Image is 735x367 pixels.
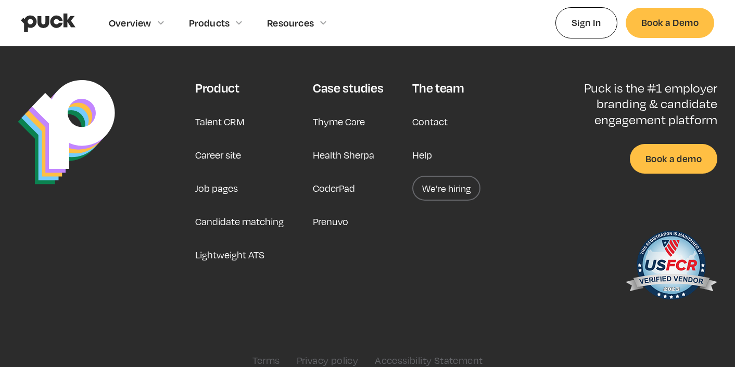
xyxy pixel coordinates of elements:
p: Puck is the #1 employer branding & candidate engagement platform [550,80,717,127]
div: The team [412,80,464,96]
a: CoderPad [313,176,355,201]
a: Lightweight ATS [195,242,264,267]
a: Accessibility Statement [375,355,483,366]
a: Career site [195,142,241,167]
a: We’re hiring [412,176,480,201]
div: Resources [267,17,314,29]
a: Health Sherpa [313,142,374,167]
a: Candidate matching [195,209,284,234]
a: Talent CRM [195,109,245,134]
a: Help [412,142,432,167]
div: Overview [109,17,151,29]
a: Job pages [195,176,238,201]
img: US Federal Contractor Registration System for Award Management Verified Vendor Seal [625,226,717,309]
div: Product [195,80,239,96]
a: Contact [412,109,448,134]
div: Case studies [313,80,383,96]
a: Prenuvo [313,209,348,234]
a: Thyme Care [313,109,365,134]
img: Puck Logo [18,80,115,185]
a: Privacy policy [297,355,359,366]
div: Products [189,17,230,29]
a: Sign In [555,7,617,38]
a: Book a demo [630,144,717,174]
a: Book a Demo [626,8,714,37]
a: Terms [252,355,280,366]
